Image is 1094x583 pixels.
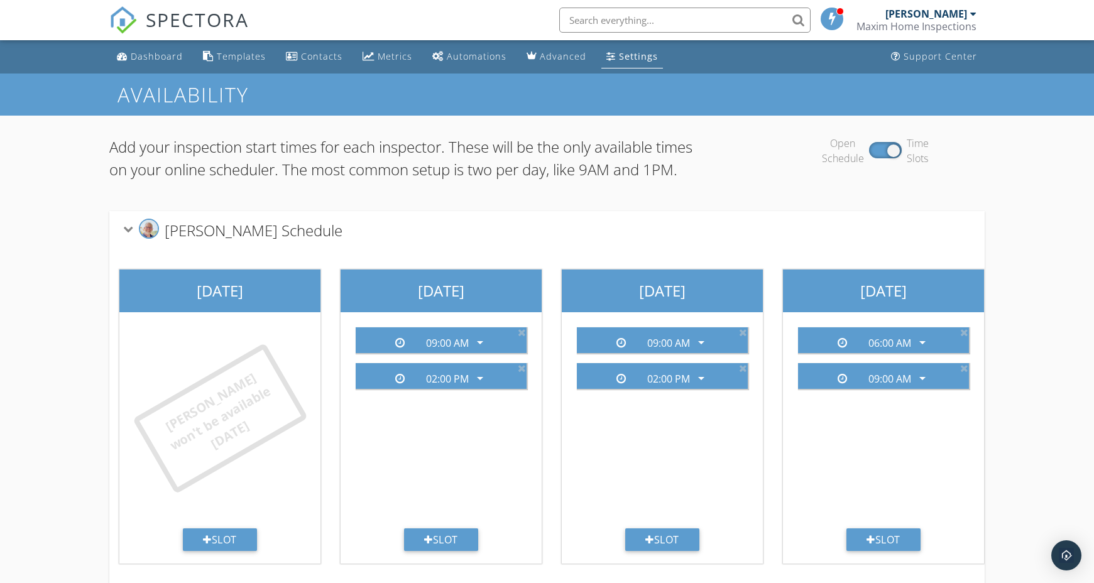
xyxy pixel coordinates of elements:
[915,371,930,386] i: arrow_drop_down
[846,528,921,551] div: Slot
[822,136,864,166] div: Open Schedule
[473,335,488,350] i: arrow_drop_down
[119,270,320,312] div: [DATE]
[153,363,287,474] div: [PERSON_NAME] won't be available [DATE]
[281,45,347,68] a: Contacts
[358,45,417,68] a: Metrics
[1051,540,1081,570] div: Open Intercom Messenger
[404,528,478,551] div: Slot
[131,50,183,62] div: Dashboard
[625,528,699,551] div: Slot
[694,335,709,350] i: arrow_drop_down
[886,45,982,68] a: Support Center
[183,528,257,551] div: Slot
[427,45,511,68] a: Automations (Basic)
[601,45,663,68] a: Settings
[378,50,412,62] div: Metrics
[146,6,249,33] span: SPECTORA
[904,50,977,62] div: Support Center
[694,371,709,386] i: arrow_drop_down
[856,20,976,33] div: Maxim Home Inspections
[118,84,976,106] h1: Availability
[447,50,506,62] div: Automations
[868,337,911,349] div: 06:00 AM
[562,270,763,312] div: [DATE]
[473,371,488,386] i: arrow_drop_down
[109,136,693,181] p: Add your inspection start times for each inspector. These will be the only available times on you...
[139,219,159,239] img: headshot.jpg
[868,373,911,384] div: 09:00 AM
[198,45,271,68] a: Templates
[647,373,690,384] div: 02:00 PM
[426,337,469,349] div: 09:00 AM
[540,50,586,62] div: Advanced
[165,220,342,241] span: [PERSON_NAME] Schedule
[915,335,930,350] i: arrow_drop_down
[783,270,984,312] div: [DATE]
[907,136,929,166] div: Time Slots
[885,8,967,20] div: [PERSON_NAME]
[112,45,188,68] a: Dashboard
[109,17,249,43] a: SPECTORA
[619,50,658,62] div: Settings
[217,50,266,62] div: Templates
[559,8,811,33] input: Search everything...
[426,373,469,384] div: 02:00 PM
[301,50,342,62] div: Contacts
[109,6,137,34] img: The Best Home Inspection Software - Spectora
[341,270,542,312] div: [DATE]
[647,337,690,349] div: 09:00 AM
[522,45,591,68] a: Advanced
